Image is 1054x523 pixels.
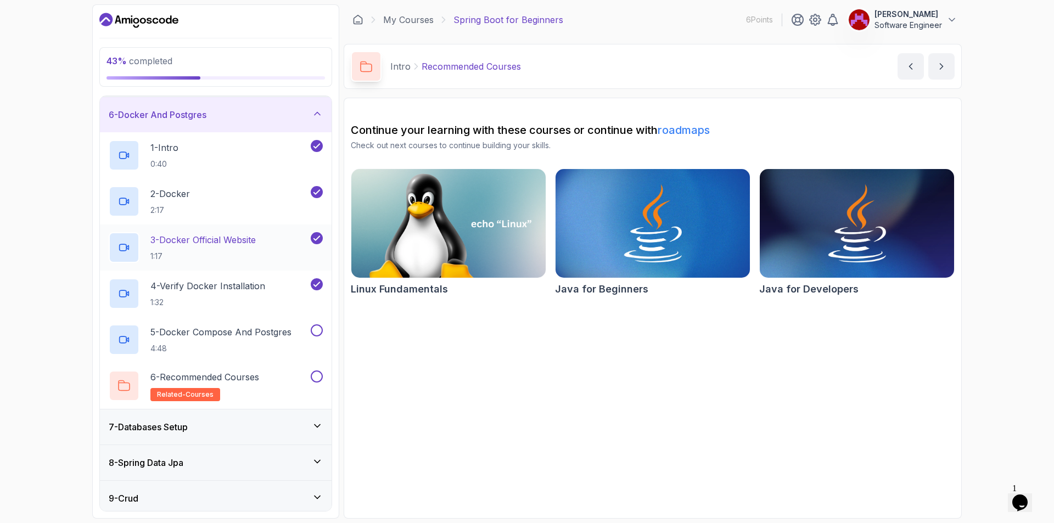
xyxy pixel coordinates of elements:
button: 5-Docker Compose And Postgres4:48 [109,324,323,355]
button: 1-Intro0:40 [109,140,323,171]
a: Dashboard [99,12,178,29]
button: 3-Docker Official Website1:17 [109,232,323,263]
p: 1:32 [150,297,265,308]
button: 8-Spring Data Jpa [100,445,332,480]
a: Linux Fundamentals cardLinux Fundamentals [351,168,546,297]
iframe: chat widget [1008,479,1043,512]
img: Java for Developers card [760,169,954,278]
p: 2:17 [150,205,190,216]
p: 6 Points [746,14,773,25]
h2: Linux Fundamentals [351,282,448,297]
p: 1 - Intro [150,141,178,154]
p: 3 - Docker Official Website [150,233,256,246]
h3: 6 - Docker And Postgres [109,108,206,121]
img: user profile image [849,9,870,30]
h2: Java for Beginners [555,282,648,297]
button: 6-Recommended Coursesrelated-courses [109,370,323,401]
button: 4-Verify Docker Installation1:32 [109,278,323,309]
h3: 8 - Spring Data Jpa [109,456,183,469]
a: Java for Beginners cardJava for Beginners [555,168,750,297]
p: 1:17 [150,251,256,262]
a: Dashboard [352,14,363,25]
h2: Continue your learning with these courses or continue with [351,122,955,138]
h3: 9 - Crud [109,492,138,505]
p: Check out next courses to continue building your skills. [351,140,955,151]
button: user profile image[PERSON_NAME]Software Engineer [848,9,957,31]
button: previous content [898,53,924,80]
p: 2 - Docker [150,187,190,200]
span: related-courses [157,390,214,399]
p: Recommended Courses [422,60,521,73]
p: Spring Boot for Beginners [453,13,563,26]
h3: 7 - Databases Setup [109,420,188,434]
p: 4:48 [150,343,291,354]
button: 2-Docker2:17 [109,186,323,217]
p: 6 - Recommended Courses [150,370,259,384]
span: completed [106,55,172,66]
a: My Courses [383,13,434,26]
p: Software Engineer [874,20,942,31]
button: next content [928,53,955,80]
button: 7-Databases Setup [100,409,332,445]
button: 9-Crud [100,481,332,516]
p: Intro [390,60,411,73]
h2: Java for Developers [759,282,859,297]
p: 5 - Docker Compose And Postgres [150,325,291,339]
a: Java for Developers cardJava for Developers [759,168,955,297]
button: 6-Docker And Postgres [100,97,332,132]
p: 0:40 [150,159,178,170]
a: roadmaps [658,123,710,137]
img: Java for Beginners card [556,169,750,278]
p: 4 - Verify Docker Installation [150,279,265,293]
span: 43 % [106,55,127,66]
p: [PERSON_NAME] [874,9,942,20]
img: Linux Fundamentals card [351,169,546,278]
